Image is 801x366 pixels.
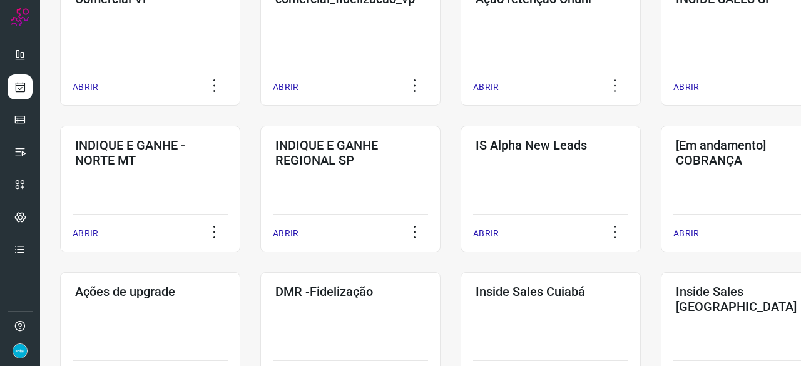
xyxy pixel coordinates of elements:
[673,227,699,240] p: ABRIR
[73,227,98,240] p: ABRIR
[673,81,699,94] p: ABRIR
[473,227,499,240] p: ABRIR
[275,284,426,299] h3: DMR -Fidelização
[273,227,298,240] p: ABRIR
[476,284,626,299] h3: Inside Sales Cuiabá
[75,284,225,299] h3: Ações de upgrade
[73,81,98,94] p: ABRIR
[75,138,225,168] h3: INDIQUE E GANHE - NORTE MT
[275,138,426,168] h3: INDIQUE E GANHE REGIONAL SP
[473,81,499,94] p: ABRIR
[476,138,626,153] h3: IS Alpha New Leads
[13,343,28,358] img: 4352b08165ebb499c4ac5b335522ff74.png
[11,8,29,26] img: Logo
[273,81,298,94] p: ABRIR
